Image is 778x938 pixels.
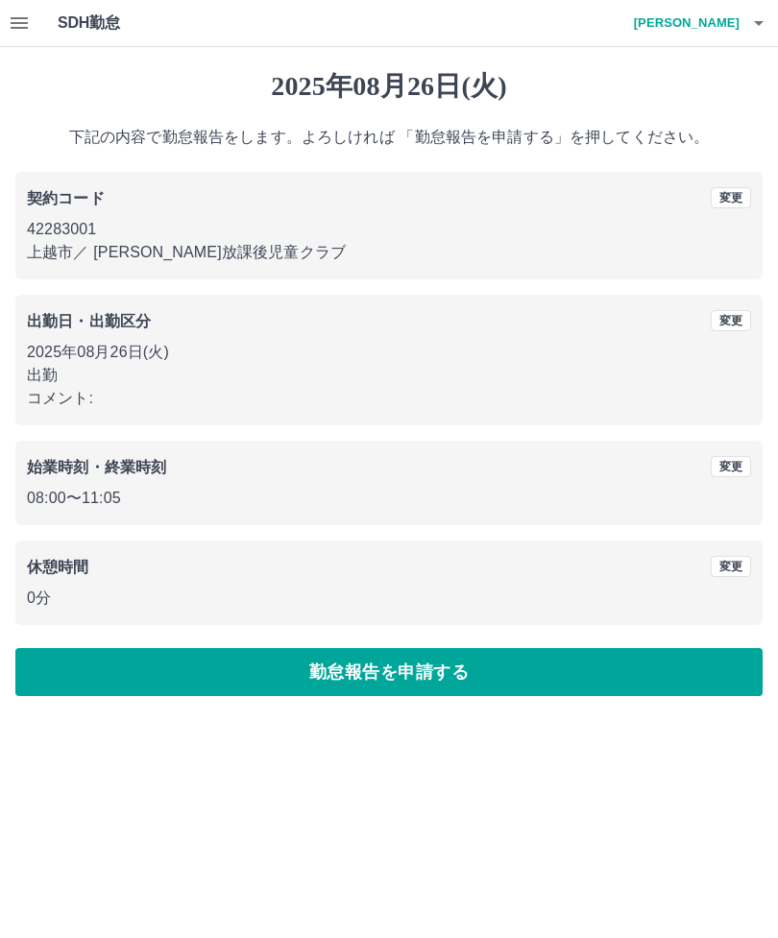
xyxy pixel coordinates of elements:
button: 勤怠報告を申請する [15,648,763,696]
button: 変更 [711,310,751,331]
p: 出勤 [27,364,751,387]
p: コメント: [27,387,751,410]
button: 変更 [711,456,751,477]
h1: 2025年08月26日(火) [15,70,763,103]
p: 2025年08月26日(火) [27,341,751,364]
b: 契約コード [27,190,105,206]
b: 休憩時間 [27,559,89,575]
p: 0分 [27,587,751,610]
p: 42283001 [27,218,751,241]
p: 08:00 〜 11:05 [27,487,751,510]
button: 変更 [711,556,751,577]
p: 上越市 ／ [PERSON_NAME]放課後児童クラブ [27,241,751,264]
b: 出勤日・出勤区分 [27,313,151,329]
p: 下記の内容で勤怠報告をします。よろしければ 「勤怠報告を申請する」を押してください。 [15,126,763,149]
b: 始業時刻・終業時刻 [27,459,166,475]
button: 変更 [711,187,751,208]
